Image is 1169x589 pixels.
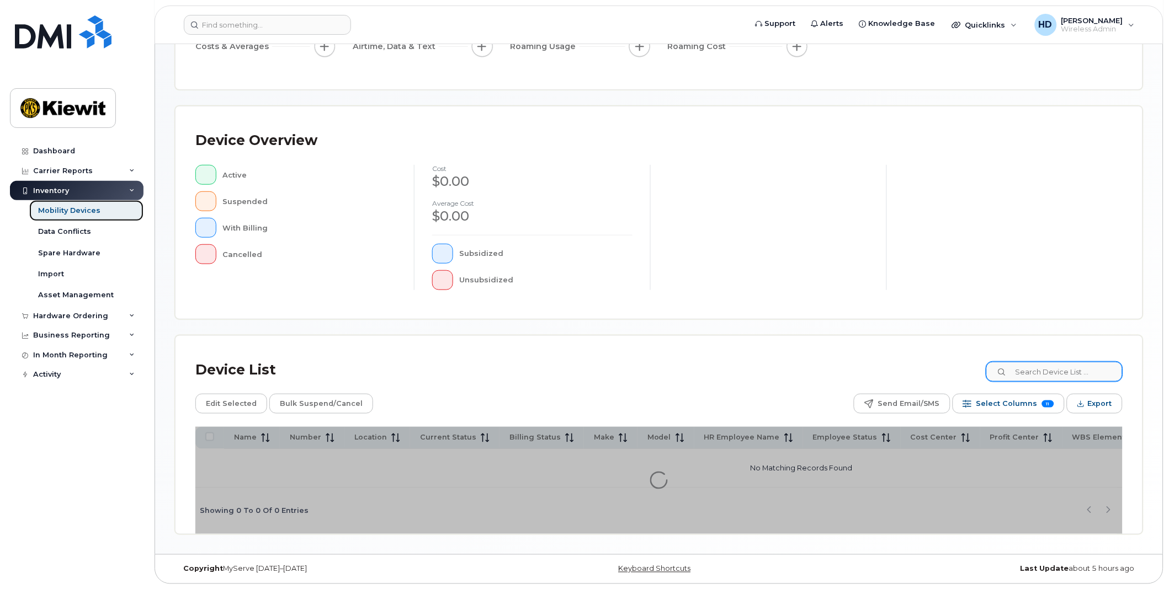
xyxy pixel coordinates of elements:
div: Cancelled [223,244,397,264]
span: Knowledge Base [869,18,936,29]
button: Send Email/SMS [854,394,950,414]
span: Roaming Usage [511,41,580,52]
span: Select Columns [976,395,1038,412]
div: Unsubsidized [460,270,633,290]
span: Costs & Averages [195,41,272,52]
div: Device Overview [195,126,317,155]
a: Knowledge Base [852,13,943,35]
h4: cost [432,165,633,172]
div: $0.00 [432,207,633,226]
a: Support [748,13,804,35]
span: Support [765,18,796,29]
button: Edit Selected [195,394,267,414]
div: With Billing [223,218,397,238]
span: Bulk Suspend/Cancel [280,395,363,412]
div: Herby Dely [1027,14,1143,36]
strong: Last Update [1021,565,1069,573]
span: 11 [1042,400,1054,408]
button: Bulk Suspend/Cancel [269,394,373,414]
div: MyServe [DATE]–[DATE] [175,565,498,574]
span: Wireless Admin [1061,25,1123,34]
h4: Average cost [432,200,633,207]
a: Keyboard Shortcuts [618,565,690,573]
input: Find something... [184,15,351,35]
div: Quicklinks [944,14,1025,36]
span: [PERSON_NAME] [1061,16,1123,25]
span: HD [1039,18,1053,31]
iframe: Messenger Launcher [1121,541,1161,581]
span: Edit Selected [206,395,257,412]
span: Airtime, Data & Text [353,41,439,52]
input: Search Device List ... [986,362,1123,382]
span: Export [1088,395,1112,412]
button: Export [1067,394,1123,414]
div: Active [223,165,397,185]
div: Subsidized [460,244,633,264]
span: Roaming Cost [668,41,730,52]
span: Send Email/SMS [878,395,940,412]
strong: Copyright [183,565,223,573]
div: Device List [195,356,276,384]
div: $0.00 [432,172,633,191]
div: about 5 hours ago [820,565,1143,574]
div: Suspended [223,191,397,211]
span: Alerts [821,18,844,29]
a: Alerts [804,13,852,35]
span: Quicklinks [965,20,1006,29]
button: Select Columns 11 [953,394,1065,414]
